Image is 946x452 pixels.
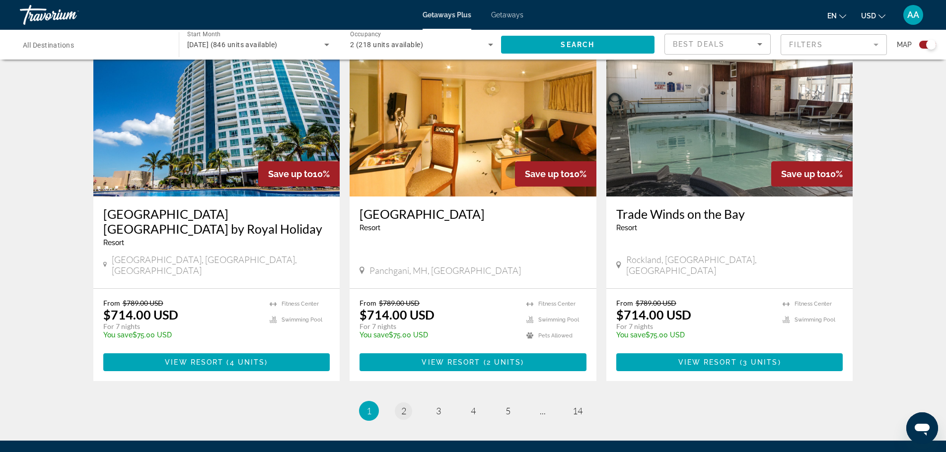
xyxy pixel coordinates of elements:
span: You save [616,331,646,339]
span: Panchgani, MH, [GEOGRAPHIC_DATA] [369,265,521,276]
img: DG00E01X.jpg [93,38,340,196]
span: Save up to [781,169,826,179]
p: $75.00 USD [360,331,516,339]
span: 3 units [743,358,778,366]
span: ( ) [737,358,781,366]
button: View Resort(4 units) [103,353,330,371]
span: View Resort [165,358,223,366]
span: [DATE] (846 units available) [187,41,278,49]
span: 4 units [230,358,265,366]
span: Pets Allowed [538,332,573,339]
span: View Resort [678,358,737,366]
span: Resort [103,239,124,247]
div: 10% [515,161,596,187]
span: $789.00 USD [123,299,163,307]
span: All Destinations [23,41,74,49]
span: Occupancy [350,31,381,38]
a: Travorium [20,2,119,28]
a: [GEOGRAPHIC_DATA] [360,206,586,221]
span: From [103,299,120,307]
button: View Resort(2 units) [360,353,586,371]
span: Swimming Pool [282,317,322,323]
span: From [360,299,376,307]
span: Fitness Center [538,301,576,307]
span: [GEOGRAPHIC_DATA], [GEOGRAPHIC_DATA], [GEOGRAPHIC_DATA] [112,254,330,276]
span: Resort [360,224,380,232]
span: ... [540,405,546,416]
span: Fitness Center [795,301,832,307]
span: $789.00 USD [379,299,420,307]
span: Map [897,38,912,52]
span: Swimming Pool [538,317,579,323]
span: 3 [436,405,441,416]
span: Resort [616,224,637,232]
span: You save [360,331,389,339]
mat-select: Sort by [673,38,762,50]
span: You save [103,331,133,339]
span: ( ) [223,358,268,366]
a: Trade Winds on the Bay [616,206,843,221]
span: 14 [573,405,582,416]
div: 10% [771,161,853,187]
span: en [827,12,837,20]
span: Best Deals [673,40,725,48]
button: View Resort(3 units) [616,353,843,371]
button: User Menu [900,4,926,25]
img: A319O01X.jpg [606,38,853,196]
button: Filter [781,34,887,56]
img: C909I01X.jpg [350,38,596,196]
span: AA [907,10,919,20]
p: For 7 nights [360,322,516,331]
span: Save up to [525,169,570,179]
span: 2 units [487,358,521,366]
nav: Pagination [93,401,853,421]
span: $789.00 USD [636,299,676,307]
span: USD [861,12,876,20]
p: $75.00 USD [103,331,260,339]
a: Getaways Plus [423,11,471,19]
p: $714.00 USD [360,307,435,322]
button: Search [501,36,655,54]
span: 1 [366,405,371,416]
span: 2 [401,405,406,416]
p: For 7 nights [103,322,260,331]
span: 4 [471,405,476,416]
span: Swimming Pool [795,317,835,323]
span: Search [561,41,594,49]
span: 2 (218 units available) [350,41,423,49]
span: Save up to [268,169,313,179]
span: From [616,299,633,307]
span: ( ) [481,358,524,366]
p: For 7 nights [616,322,773,331]
div: 10% [258,161,340,187]
a: [GEOGRAPHIC_DATA] [GEOGRAPHIC_DATA] by Royal Holiday [103,206,330,236]
iframe: Bouton de lancement de la fenêtre de messagerie [906,412,938,444]
p: $714.00 USD [103,307,178,322]
span: Start Month [187,31,220,38]
button: Change language [827,8,846,23]
span: 5 [506,405,510,416]
span: View Resort [422,358,480,366]
a: Getaways [491,11,523,19]
p: $75.00 USD [616,331,773,339]
span: Fitness Center [282,301,319,307]
p: $714.00 USD [616,307,691,322]
span: Rockland, [GEOGRAPHIC_DATA], [GEOGRAPHIC_DATA] [626,254,843,276]
button: Change currency [861,8,885,23]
